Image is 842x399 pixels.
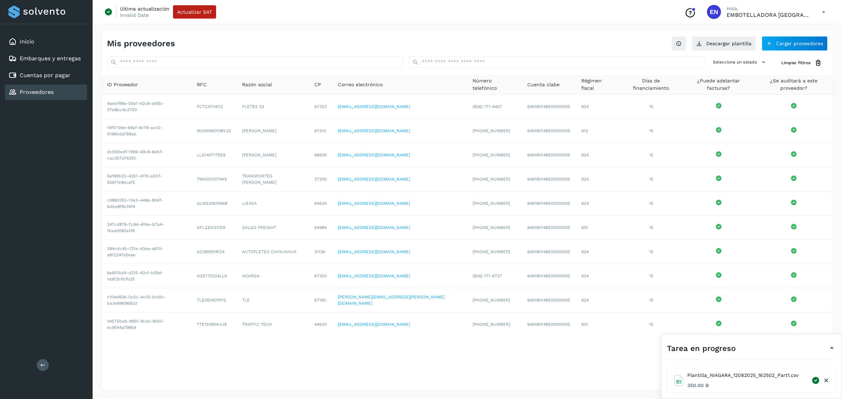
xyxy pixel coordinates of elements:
td: TLE050401PY2 [191,288,236,312]
td: 15 [619,264,683,288]
td: SFL2301311D9 [191,216,236,240]
td: 646180148500000005 [522,264,576,288]
a: [EMAIL_ADDRESS][DOMAIN_NAME] [338,177,410,182]
td: 646180148500000005 [522,288,576,312]
td: 67312 [309,119,332,143]
span: ¿Puede adelantar facturas? [689,77,749,92]
td: ACI990518124 [191,240,236,264]
td: 612 [576,119,619,143]
td: 646180148500000005 [522,95,576,119]
td: 646180148500000005 [522,119,576,143]
span: CP [314,81,321,88]
span: Actualizar SAT [177,9,212,14]
a: [EMAIL_ADDRESS][DOMAIN_NAME] [338,322,410,327]
td: 15 [619,312,683,336]
td: 14f57d6e-69af-4e78-ace2-0196bda768ab [101,119,191,143]
td: [PERSON_NAME] [236,119,308,143]
span: Limpiar filtros [781,60,810,66]
td: 624 [576,264,619,288]
div: Cuentas por pagar [5,68,87,83]
td: 624 [576,95,619,119]
a: Cuentas por pagar [20,72,71,79]
a: [EMAIL_ADDRESS][DOMAIN_NAME] [338,128,410,133]
td: 384cdc4b-f21e-43ea-a610-a812247e5eae [101,240,191,264]
td: 5a189b23-42b1-4115-a537-626f7e8ecaf5 [101,167,191,191]
td: 67353 [309,95,332,119]
span: [PHONE_NUMBER] [473,201,510,206]
td: 44630 [309,312,332,336]
td: 15 [619,143,683,167]
button: Cargar proveedores [762,36,828,51]
td: 15 [619,288,683,312]
td: 67190 [309,288,332,312]
button: Actualizar SAT [173,5,216,19]
p: EMBOTELLADORA NIAGARA DE MEXICO [727,12,811,18]
td: 624 [576,240,619,264]
span: [PHONE_NUMBER] [473,322,510,327]
td: 646180148500000005 [522,143,576,167]
span: (826) 171-6737 [473,273,502,278]
span: Régimen fiscal [581,77,614,92]
div: Tarea en progreso [667,340,836,357]
p: Invalid Date [120,12,149,18]
td: 646180148500000005 [522,216,576,240]
td: [PERSON_NAME] [236,143,308,167]
h4: Mis proveedores [107,39,175,49]
span: Razón social [242,81,272,88]
td: 6a8015d4-d215-42cf-b59d-1a9f2bfbfb25 [101,264,191,288]
td: 601 [576,216,619,240]
td: FCT2311141I2 [191,95,236,119]
td: 646180148500000005 [522,167,576,191]
td: 624 [576,191,619,216]
td: 247cd876-7c84-404e-b7a4-1bea0082a1f8 [101,216,191,240]
td: 31136 [309,240,332,264]
span: RFC [197,81,207,88]
td: 64984 [309,216,332,240]
td: TMA0012074K5 [191,167,236,191]
span: ID Proveedor [107,81,138,88]
td: 15 [619,216,683,240]
td: 624 [576,288,619,312]
a: Embarques y entregas [20,55,81,62]
td: 15 [619,95,683,119]
td: 66600 [309,143,332,167]
td: TTE150804JU8 [191,312,236,336]
a: [EMAIL_ADDRESS][DOMAIN_NAME] [338,225,410,230]
a: [PERSON_NAME][EMAIL_ADDRESS][PERSON_NAME][DOMAIN_NAME] [338,295,445,306]
td: HSE170324LL6 [191,264,236,288]
div: Proveedores [5,84,87,100]
td: 624 [576,143,619,167]
td: dc59dedf-f999-49c8-8eb7-cac357a76350 [101,143,191,167]
span: Plantilla_NIAGARA_12082025_162502_Part1.csv [687,372,798,379]
td: 646180148500000005 [522,312,576,336]
span: Cuenta clabe [527,81,560,88]
button: Selecciona un estado [710,56,770,68]
span: [PHONE_NUMBER] [473,153,510,157]
span: 350.00 B [687,382,798,389]
img: Excel file [673,375,684,386]
button: Limpiar filtros [776,56,828,69]
a: [EMAIL_ADDRESS][DOMAIN_NAME] [338,273,410,278]
td: TRANSPORTES [PERSON_NAME] [236,167,308,191]
span: [PHONE_NUMBER] [473,298,510,303]
td: 15 [619,167,683,191]
span: Días de financiamiento [625,77,677,92]
p: Última actualización [120,6,169,12]
div: Embarques y entregas [5,51,87,66]
a: [EMAIL_ADDRESS][DOMAIN_NAME] [338,153,410,157]
div: Inicio [5,34,87,49]
span: [PHONE_NUMBER] [473,225,510,230]
td: MOSR660108V33 [191,119,236,143]
span: Correo electrónico [338,81,383,88]
span: (826) 171-4457 [473,104,502,109]
button: Descargar plantilla [692,36,756,51]
td: 624 [576,167,619,191]
td: TRAFFIC TECH [236,312,308,336]
td: HCARGA [236,264,308,288]
td: LIEXSA [236,191,308,216]
td: 67350 [309,264,332,288]
td: GLM230615668 [191,191,236,216]
span: [PHONE_NUMBER] [473,177,510,182]
td: 601 [576,312,619,336]
td: 64634 [309,191,332,216]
